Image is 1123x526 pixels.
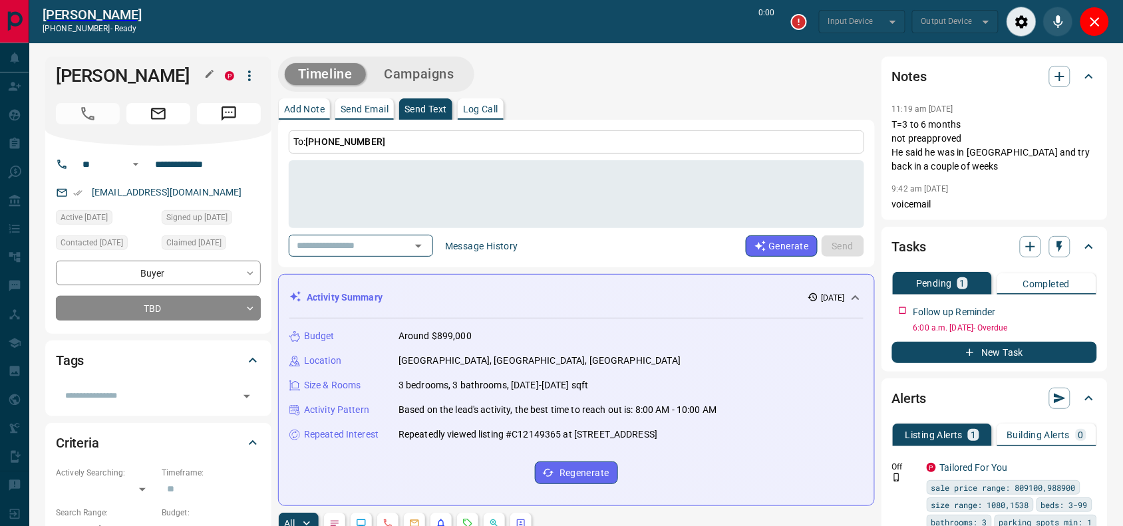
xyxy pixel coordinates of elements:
[905,430,963,440] p: Listing Alerts
[892,197,1097,211] p: voicemail
[162,235,261,254] div: Sun Sep 14 2025
[73,188,82,197] svg: Email Verified
[56,432,99,454] h2: Criteria
[162,210,261,229] div: Thu Aug 28 2025
[1080,7,1110,37] div: Close
[307,291,383,305] p: Activity Summary
[892,184,949,194] p: 9:42 am [DATE]
[289,130,864,154] p: To:
[759,7,775,37] p: 0:00
[225,71,234,80] div: property.ca
[892,104,953,114] p: 11:19 am [DATE]
[304,354,341,368] p: Location
[1007,7,1037,37] div: Audio Settings
[399,354,681,368] p: [GEOGRAPHIC_DATA], [GEOGRAPHIC_DATA], [GEOGRAPHIC_DATA]
[284,104,325,114] p: Add Note
[128,156,144,172] button: Open
[126,103,190,124] span: Email
[892,473,901,482] svg: Push Notification Only
[341,104,389,114] p: Send Email
[913,305,996,319] p: Follow up Reminder
[971,430,976,440] p: 1
[892,231,1097,263] div: Tasks
[927,463,936,472] div: property.ca
[746,235,818,257] button: Generate
[437,235,526,257] button: Message History
[162,467,261,479] p: Timeframe:
[892,236,926,257] h2: Tasks
[892,61,1097,92] div: Notes
[56,350,84,371] h2: Tags
[304,329,335,343] p: Budget
[1023,279,1070,289] p: Completed
[892,461,919,473] p: Off
[931,481,1076,494] span: sale price range: 809100,988900
[913,322,1097,334] p: 6:00 a.m. [DATE] - Overdue
[304,378,361,392] p: Size & Rooms
[940,462,1008,473] a: Tailored For You
[56,65,205,86] h1: [PERSON_NAME]
[1043,7,1073,37] div: Mute
[56,261,261,285] div: Buyer
[166,211,228,224] span: Signed up [DATE]
[1078,430,1084,440] p: 0
[114,24,137,33] span: ready
[892,342,1097,363] button: New Task
[289,285,864,310] div: Activity Summary[DATE]
[162,507,261,519] p: Budget:
[61,211,108,224] span: Active [DATE]
[43,7,142,23] a: [PERSON_NAME]
[285,63,366,85] button: Timeline
[399,329,472,343] p: Around $899,000
[399,403,717,417] p: Based on the lead's activity, the best time to reach out is: 8:00 AM - 10:00 AM
[56,427,261,459] div: Criteria
[931,498,1029,511] span: size range: 1080,1538
[916,279,952,288] p: Pending
[304,403,369,417] p: Activity Pattern
[399,378,589,392] p: 3 bedrooms, 3 bathrooms, [DATE]-[DATE] sqft
[56,507,155,519] p: Search Range:
[304,428,379,442] p: Repeated Interest
[197,103,261,124] span: Message
[409,237,428,255] button: Open
[892,66,927,87] h2: Notes
[238,387,256,406] button: Open
[463,104,498,114] p: Log Call
[43,23,142,35] p: [PHONE_NUMBER] -
[56,467,155,479] p: Actively Searching:
[535,461,618,484] button: Regenerate
[56,344,261,376] div: Tags
[56,235,155,254] div: Wed Oct 08 2025
[1007,430,1070,440] p: Building Alerts
[821,292,845,304] p: [DATE]
[399,428,657,442] p: Repeatedly viewed listing #C12149365 at [STREET_ADDRESS]
[1041,498,1088,511] span: beds: 3-99
[166,236,222,249] span: Claimed [DATE]
[92,187,242,197] a: [EMAIL_ADDRESS][DOMAIN_NAME]
[61,236,123,249] span: Contacted [DATE]
[305,136,385,147] span: [PHONE_NUMBER]
[960,279,965,288] p: 1
[404,104,447,114] p: Send Text
[892,118,1097,174] p: T=3 to 6 months not preapproved He said he was in [GEOGRAPHIC_DATA] and try back in a couple of w...
[56,103,120,124] span: Call
[892,382,1097,414] div: Alerts
[892,388,927,409] h2: Alerts
[56,210,155,229] div: Fri Aug 29 2025
[56,296,261,321] div: TBD
[371,63,468,85] button: Campaigns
